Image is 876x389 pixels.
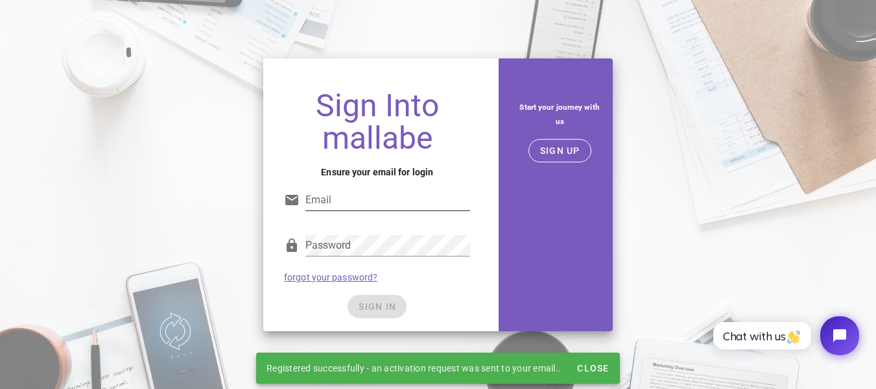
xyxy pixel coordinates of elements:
span: Close [576,363,609,373]
span: SIGN UP [539,145,580,156]
h1: Sign Into mallabe [284,90,470,155]
button: Close [571,357,614,380]
h4: Ensure your email for login [284,165,470,179]
button: SIGN UP [528,139,591,162]
a: forgot your password? [284,272,377,282]
iframe: Tidio Chat [699,305,870,366]
h5: Start your journey with us [517,100,602,129]
div: Registered successfully - an activation request was sent to your email.. [256,353,571,384]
